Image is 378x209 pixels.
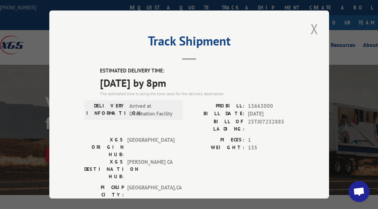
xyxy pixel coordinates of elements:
[189,102,244,110] label: PROBILL:
[248,144,294,152] span: 135
[189,118,244,132] label: BILL OF LADING:
[349,181,370,202] a: Open chat
[248,118,294,132] span: 25TJ07232885
[86,102,126,118] label: DELIVERY INFORMATION:
[84,183,124,198] label: PICKUP CITY:
[248,102,294,110] span: 13663000
[100,90,294,97] div: The estimated time is using the time zone for the delivery destination.
[189,110,244,118] label: BILL DATE:
[127,158,174,180] span: [PERSON_NAME] CA
[84,36,294,49] h2: Track Shipment
[308,19,320,39] button: Close modal
[100,75,294,90] span: [DATE] by 8pm
[248,110,294,118] span: [DATE]
[127,183,174,198] span: [GEOGRAPHIC_DATA] , CA
[189,144,244,152] label: WEIGHT:
[84,136,124,158] label: XGS ORIGIN HUB:
[129,102,177,118] span: Arrived at Destination Facility
[100,67,294,75] label: ESTIMATED DELIVERY TIME:
[84,158,124,180] label: XGS DESTINATION HUB:
[189,136,244,144] label: PIECES:
[127,136,174,158] span: [GEOGRAPHIC_DATA]
[248,136,294,144] span: 1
